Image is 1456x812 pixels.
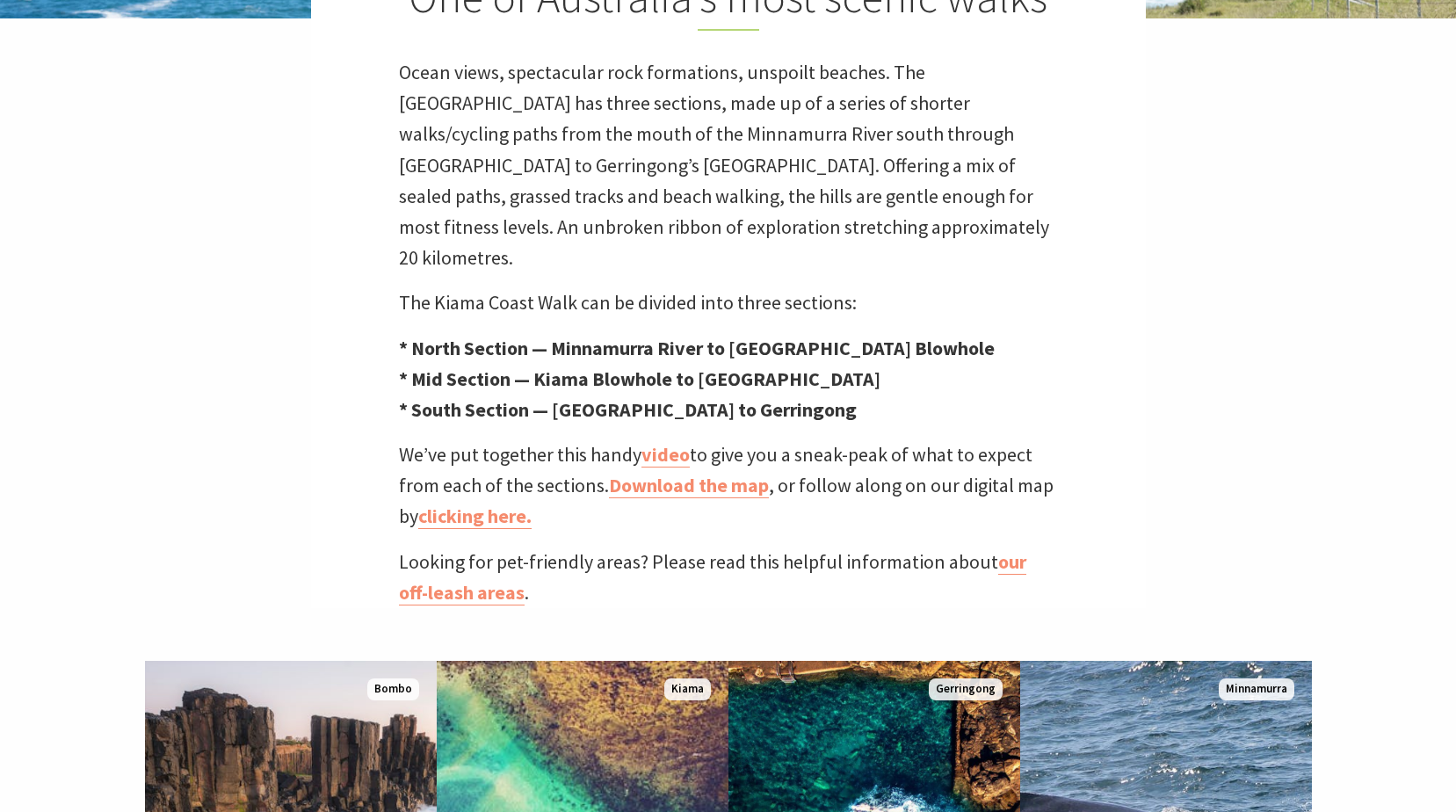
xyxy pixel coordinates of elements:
[399,549,1026,605] a: our off-leash areas
[399,439,1058,533] p: We’ve put together this handy to give you a sneak-peak of what to expect from each of the section...
[399,547,1058,608] p: Looking for pet-friendly areas? Please read this helpful information about .
[1219,678,1294,700] span: Minnamurra
[609,473,769,498] a: Download the map
[641,442,690,468] a: video
[664,678,711,700] span: Kiama
[367,678,419,700] span: Bombo
[399,287,1058,318] p: The Kiama Coast Walk can be divided into three sections:
[399,57,1058,273] p: Ocean views, spectacular rock formations, unspoilt beaches. The [GEOGRAPHIC_DATA] has three secti...
[929,678,1003,700] span: Gerringong
[399,336,995,360] strong: * North Section — Minnamurra River to [GEOGRAPHIC_DATA] Blowhole
[399,366,880,391] strong: * Mid Section — Kiama Blowhole to [GEOGRAPHIC_DATA]
[418,504,532,529] a: clicking here.
[399,397,857,422] strong: * South Section — [GEOGRAPHIC_DATA] to Gerringong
